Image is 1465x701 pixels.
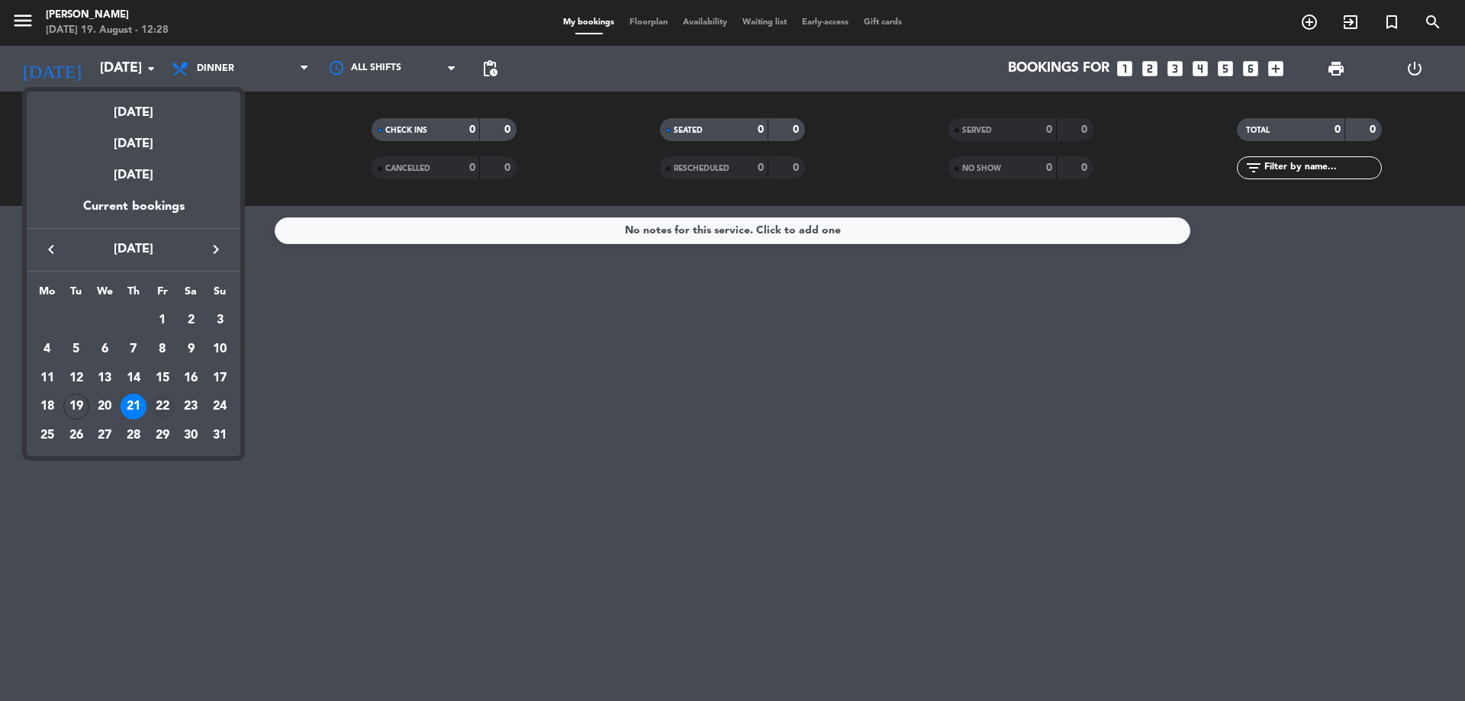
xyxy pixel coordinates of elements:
[92,423,118,449] div: 27
[90,364,119,393] td: August 13, 2025
[63,423,89,449] div: 26
[121,336,146,362] div: 7
[148,364,177,393] td: August 15, 2025
[205,421,234,450] td: August 31, 2025
[62,421,91,450] td: August 26, 2025
[207,336,233,362] div: 10
[205,283,234,307] th: Sunday
[63,365,89,391] div: 12
[205,306,234,335] td: August 3, 2025
[177,335,206,364] td: August 9, 2025
[92,394,118,420] div: 20
[27,123,240,154] div: [DATE]
[178,423,204,449] div: 30
[150,336,175,362] div: 8
[205,335,234,364] td: August 10, 2025
[178,307,204,333] div: 2
[150,423,175,449] div: 29
[34,423,60,449] div: 25
[207,240,225,259] i: keyboard_arrow_right
[33,306,148,335] td: AUG
[33,335,62,364] td: August 4, 2025
[62,364,91,393] td: August 12, 2025
[90,335,119,364] td: August 6, 2025
[121,423,146,449] div: 28
[42,240,60,259] i: keyboard_arrow_left
[119,283,148,307] th: Thursday
[27,92,240,123] div: [DATE]
[34,394,60,420] div: 18
[150,365,175,391] div: 15
[148,335,177,364] td: August 8, 2025
[119,335,148,364] td: August 7, 2025
[121,394,146,420] div: 21
[34,365,60,391] div: 11
[177,364,206,393] td: August 16, 2025
[90,283,119,307] th: Wednesday
[92,336,118,362] div: 6
[148,306,177,335] td: August 1, 2025
[207,423,233,449] div: 31
[65,240,202,259] span: [DATE]
[177,421,206,450] td: August 30, 2025
[148,392,177,421] td: August 22, 2025
[150,307,175,333] div: 1
[119,421,148,450] td: August 28, 2025
[177,283,206,307] th: Saturday
[121,365,146,391] div: 14
[62,335,91,364] td: August 5, 2025
[27,154,240,197] div: [DATE]
[207,365,233,391] div: 17
[33,421,62,450] td: August 25, 2025
[62,392,91,421] td: August 19, 2025
[92,365,118,391] div: 13
[33,283,62,307] th: Monday
[148,421,177,450] td: August 29, 2025
[90,392,119,421] td: August 20, 2025
[177,392,206,421] td: August 23, 2025
[178,336,204,362] div: 9
[34,336,60,362] div: 4
[63,394,89,420] div: 19
[178,365,204,391] div: 16
[90,421,119,450] td: August 27, 2025
[150,394,175,420] div: 22
[27,197,240,228] div: Current bookings
[205,392,234,421] td: August 24, 2025
[148,283,177,307] th: Friday
[119,392,148,421] td: August 21, 2025
[207,394,233,420] div: 24
[37,240,65,259] button: keyboard_arrow_left
[177,306,206,335] td: August 2, 2025
[202,240,230,259] button: keyboard_arrow_right
[178,394,204,420] div: 23
[119,364,148,393] td: August 14, 2025
[33,364,62,393] td: August 11, 2025
[207,307,233,333] div: 3
[33,392,62,421] td: August 18, 2025
[62,283,91,307] th: Tuesday
[205,364,234,393] td: August 17, 2025
[63,336,89,362] div: 5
